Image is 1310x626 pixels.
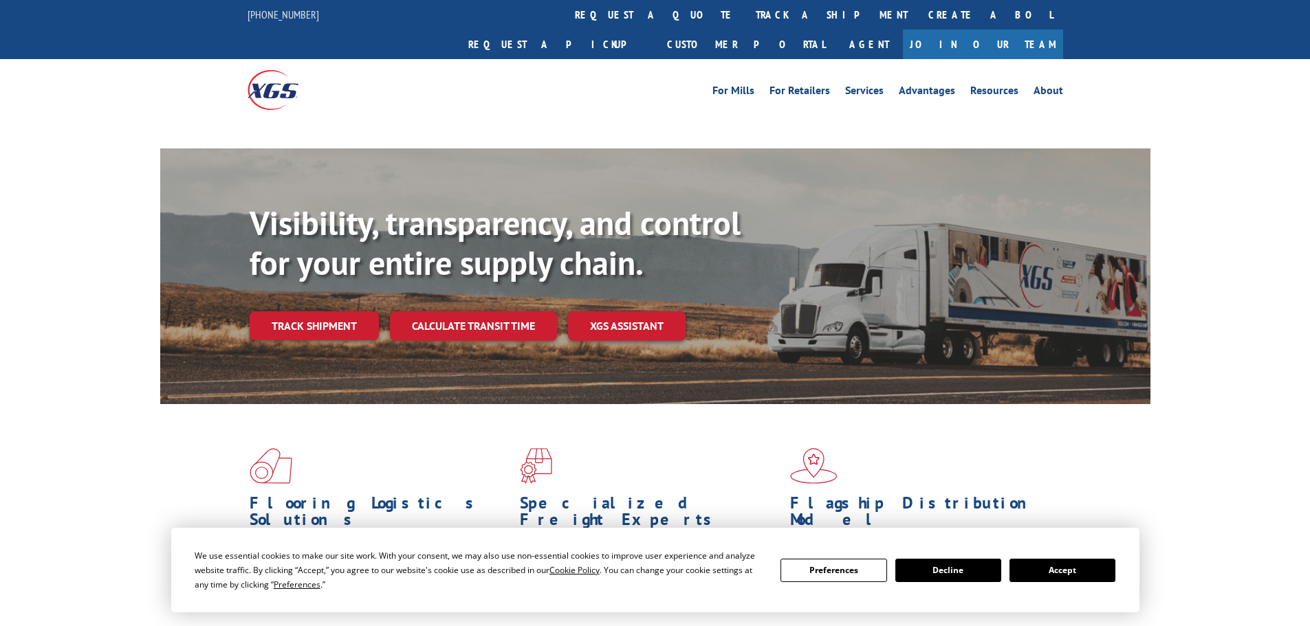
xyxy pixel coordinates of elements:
[712,85,754,100] a: For Mills
[903,30,1063,59] a: Join Our Team
[250,311,379,340] a: Track shipment
[568,311,686,341] a: XGS ASSISTANT
[780,559,886,582] button: Preferences
[549,564,600,576] span: Cookie Policy
[1009,559,1115,582] button: Accept
[895,559,1001,582] button: Decline
[248,8,319,21] a: [PHONE_NUMBER]
[790,448,838,484] img: xgs-icon-flagship-distribution-model-red
[171,528,1139,612] div: Cookie Consent Prompt
[836,30,903,59] a: Agent
[390,311,557,341] a: Calculate transit time
[899,85,955,100] a: Advantages
[845,85,884,100] a: Services
[520,495,780,535] h1: Specialized Freight Experts
[520,448,552,484] img: xgs-icon-focused-on-flooring-red
[274,579,320,590] span: Preferences
[195,548,764,592] div: We use essential cookies to make our site work. With your consent, we may also use non-essential ...
[657,30,836,59] a: Customer Portal
[250,495,510,535] h1: Flooring Logistics Solutions
[250,201,741,284] b: Visibility, transparency, and control for your entire supply chain.
[1034,85,1063,100] a: About
[250,448,292,484] img: xgs-icon-total-supply-chain-intelligence-red
[458,30,657,59] a: Request a pickup
[970,85,1018,100] a: Resources
[790,495,1050,535] h1: Flagship Distribution Model
[769,85,830,100] a: For Retailers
